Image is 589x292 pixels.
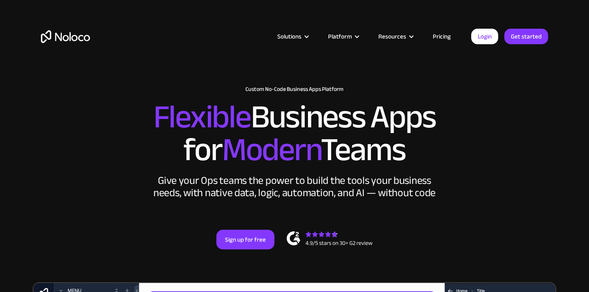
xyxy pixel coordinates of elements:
[222,119,321,180] span: Modern
[471,29,498,44] a: Login
[41,86,548,93] h1: Custom No-Code Business Apps Platform
[41,101,548,166] h2: Business Apps for Teams
[504,29,548,44] a: Get started
[151,174,438,199] div: Give your Ops teams the power to build the tools your business needs, with native data, logic, au...
[378,31,406,42] div: Resources
[216,230,274,249] a: Sign up for free
[277,31,301,42] div: Solutions
[423,31,461,42] a: Pricing
[153,86,251,147] span: Flexible
[328,31,352,42] div: Platform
